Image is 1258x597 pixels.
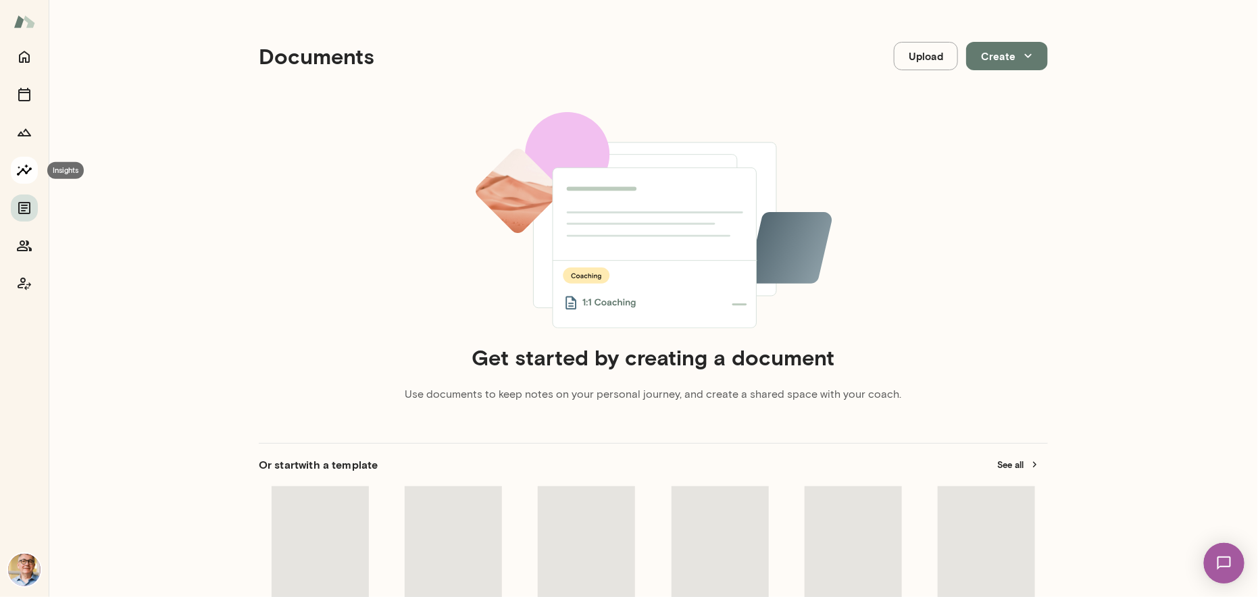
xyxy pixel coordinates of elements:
[11,119,38,146] button: Growth Plan
[989,455,1048,475] button: See all
[11,270,38,297] button: Coach app
[966,42,1048,70] button: Create
[894,42,958,70] button: Upload
[47,162,84,179] div: Insights
[11,81,38,108] button: Sessions
[259,43,374,69] h4: Documents
[472,112,834,328] img: empty
[11,194,38,222] button: Documents
[11,232,38,259] button: Members
[11,43,38,70] button: Home
[8,554,41,586] img: Scott Bowie
[14,9,35,34] img: Mento
[259,457,378,473] h6: Or start with a template
[405,386,902,403] p: Use documents to keep notes on your personal journey, and create a shared space with your coach.
[11,157,38,184] button: Insights
[472,344,835,370] h4: Get started by creating a document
